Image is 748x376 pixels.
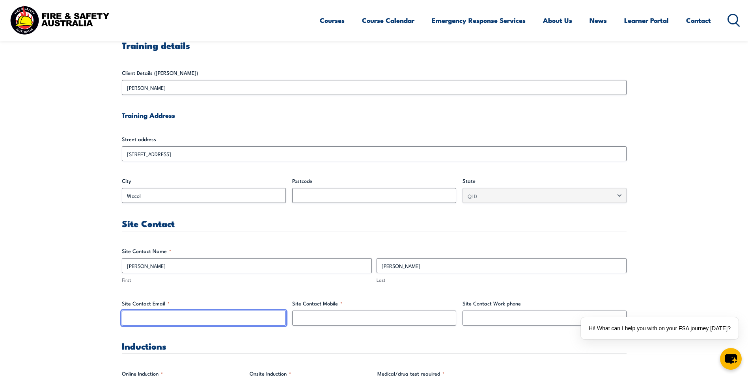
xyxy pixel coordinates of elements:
button: chat-button [720,348,742,370]
label: State [463,177,627,185]
a: About Us [543,10,572,31]
div: Hi! What can I help you with on your FSA journey [DATE]? [581,317,739,339]
h3: Inductions [122,341,627,350]
a: Emergency Response Services [432,10,526,31]
h4: Training Address [122,111,627,119]
a: Courses [320,10,345,31]
label: Street address [122,135,627,143]
label: First [122,276,372,284]
a: Learner Portal [624,10,669,31]
h3: Site Contact [122,219,627,228]
a: Contact [686,10,711,31]
label: Site Contact Mobile [292,300,456,307]
label: City [122,177,286,185]
label: Client Details ([PERSON_NAME]) [122,69,627,77]
label: Site Contact Work phone [463,300,627,307]
a: News [589,10,607,31]
legend: Site Contact Name [122,247,171,255]
label: Postcode [292,177,456,185]
label: Last [377,276,627,284]
a: Course Calendar [362,10,414,31]
label: Site Contact Email [122,300,286,307]
h3: Training details [122,41,627,50]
